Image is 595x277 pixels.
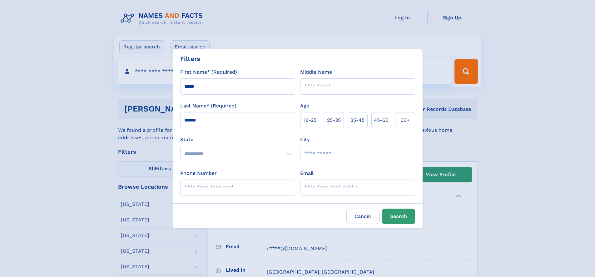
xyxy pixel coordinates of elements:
[382,209,415,224] button: Search
[180,136,295,143] label: State
[180,54,200,63] div: Filters
[180,170,217,177] label: Phone Number
[180,102,236,110] label: Last Name* (Required)
[350,116,364,124] span: 35‑45
[304,116,316,124] span: 18‑25
[300,136,310,143] label: City
[300,68,332,76] label: Middle Name
[327,116,341,124] span: 25‑35
[180,68,237,76] label: First Name* (Required)
[346,209,379,224] label: Cancel
[300,102,309,110] label: Age
[400,116,410,124] span: 60+
[300,170,314,177] label: Email
[374,116,389,124] span: 45‑60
